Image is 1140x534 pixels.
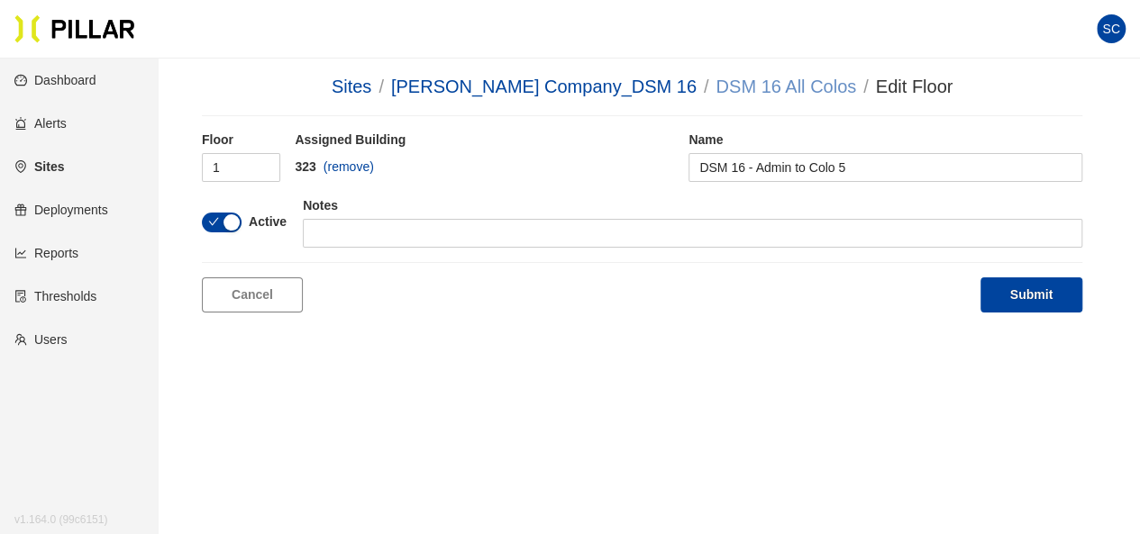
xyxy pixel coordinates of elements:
[324,157,374,176] span: (remove)
[863,77,869,96] span: /
[689,131,1082,149] label: Name
[980,277,1082,312] button: Submit
[208,216,219,227] span: check
[14,246,78,260] a: line-chartReports
[876,77,953,96] span: Edit Floor
[1102,14,1119,43] span: SC
[378,77,384,96] span: /
[14,73,96,87] a: dashboardDashboard
[716,77,856,96] a: DSM 16 All Colos
[295,157,315,176] div: 323
[704,77,709,96] span: /
[295,131,689,149] label: Assigned Building
[249,213,287,231] label: Active
[14,332,68,347] a: teamUsers
[14,159,64,174] a: environmentSites
[14,116,67,131] a: alertAlerts
[14,14,135,43] img: Pillar Technologies
[391,77,697,96] a: [PERSON_NAME] Company_DSM 16
[202,131,280,149] label: Floor
[14,203,108,217] a: giftDeployments
[332,77,371,96] a: Sites
[303,196,1082,215] label: Notes
[202,277,303,312] a: Cancel
[14,289,96,303] a: exceptionThresholds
